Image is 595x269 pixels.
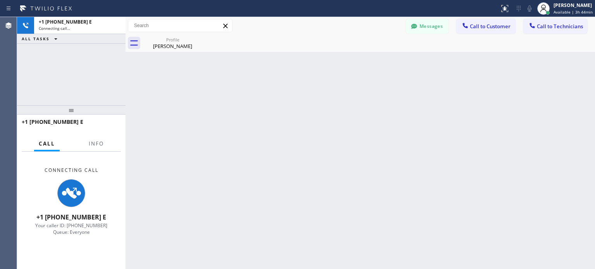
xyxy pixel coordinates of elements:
div: [PERSON_NAME] [554,2,593,9]
button: Messages [406,19,449,34]
div: Profile [143,37,202,43]
button: Mute [524,3,535,14]
span: +1 [PHONE_NUMBER] E [22,118,83,125]
div: Lisa Podell [143,34,202,52]
span: Call [39,140,55,147]
span: +1 [PHONE_NUMBER] E [39,19,92,25]
span: ALL TASKS [22,36,50,41]
span: Call to Technicians [537,23,583,30]
span: Connecting call… [39,26,70,31]
button: ALL TASKS [17,34,65,43]
div: [PERSON_NAME] [143,43,202,50]
input: Search [128,19,232,32]
span: Your caller ID: [PHONE_NUMBER] Queue: Everyone [35,222,107,235]
span: Available | 3h 44min [554,9,593,15]
span: Call to Customer [470,23,511,30]
button: Call to Technicians [523,19,587,34]
span: Connecting Call [45,167,98,173]
span: +1 [PHONE_NUMBER] E [36,213,106,221]
button: Call to Customer [456,19,516,34]
button: Call [34,136,60,151]
span: Info [89,140,104,147]
button: Info [84,136,108,151]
